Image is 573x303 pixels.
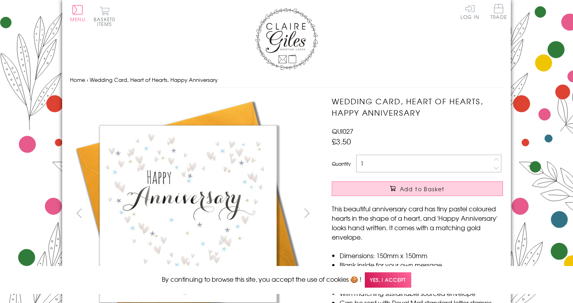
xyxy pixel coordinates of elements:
[97,16,115,28] span: 0 items
[332,204,503,242] p: This beautiful anniversary card has tiny pastel coloured hearts in the shape of a heart, and 'Hap...
[70,204,88,222] button: prev
[332,160,351,167] label: Quantity
[255,8,318,70] img: Claire Giles Greetings Cards
[90,76,218,83] span: Wedding Card, Heart of Hearts, Happy Anniversary
[332,126,353,136] span: QUI027
[490,4,507,19] span: Trade
[70,76,85,83] a: Home
[298,204,316,222] button: next
[87,76,88,83] span: ›
[340,260,503,270] li: Blank inside for your own message
[340,251,503,260] li: Dimensions: 150mm x 150mm
[490,4,507,21] a: Trade
[365,272,411,288] span: Yes, I accept
[332,136,351,147] span: £3.50
[94,6,115,26] button: Basket0 items
[400,185,445,193] span: Add to Basket
[332,181,503,196] button: Add to Basket
[70,5,85,22] button: Menu
[332,96,503,118] h1: Wedding Card, Heart of Hearts, Happy Anniversary
[70,16,85,23] span: Menu
[460,4,479,19] a: Log In
[70,72,503,88] nav: breadcrumbs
